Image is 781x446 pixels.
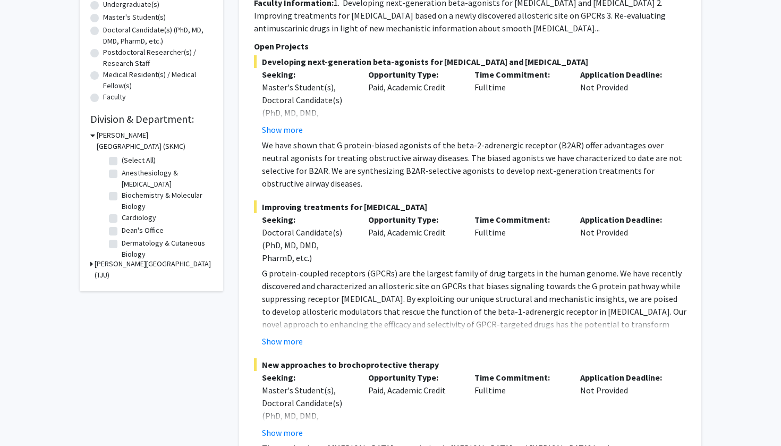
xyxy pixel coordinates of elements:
[474,213,565,226] p: Time Commitment:
[262,123,303,136] button: Show more
[103,69,213,91] label: Medical Resident(s) / Medical Fellow(s)
[466,68,573,136] div: Fulltime
[122,212,156,223] label: Cardiology
[122,225,164,236] label: Dean's Office
[466,213,573,264] div: Fulltime
[103,91,126,103] label: Faculty
[103,47,213,69] label: Postdoctoral Researcher(s) / Research Staff
[8,398,45,438] iframe: Chat
[122,238,210,260] label: Dermatology & Cutaneous Biology
[95,258,213,281] h3: [PERSON_NAME][GEOGRAPHIC_DATA] (TJU)
[580,213,670,226] p: Application Deadline:
[360,213,466,264] div: Paid, Academic Credit
[122,190,210,212] label: Biochemistry & Molecular Biology
[360,371,466,439] div: Paid, Academic Credit
[262,426,303,439] button: Show more
[368,213,459,226] p: Opportunity Type:
[368,371,459,384] p: Opportunity Type:
[262,139,686,190] p: We have shown that G protein-biased agonists of the beta-2-adrenergic receptor (B2AR) offer advan...
[97,130,213,152] h3: [PERSON_NAME][GEOGRAPHIC_DATA] (SKMC)
[262,81,352,132] div: Master's Student(s), Doctoral Candidate(s) (PhD, MD, DMD, PharmD, etc.)
[466,371,573,439] div: Fulltime
[360,68,466,136] div: Paid, Academic Credit
[254,40,686,53] p: Open Projects
[254,200,686,213] span: Improving treatments for [MEDICAL_DATA]
[572,371,678,439] div: Not Provided
[474,371,565,384] p: Time Commitment:
[262,226,352,264] div: Doctoral Candidate(s) (PhD, MD, DMD, PharmD, etc.)
[262,371,352,384] p: Seeking:
[572,213,678,264] div: Not Provided
[474,68,565,81] p: Time Commitment:
[262,213,352,226] p: Seeking:
[262,267,686,343] p: G protein-coupled receptors (GPCRs) are the largest family of drug targets in the human genome. W...
[368,68,459,81] p: Opportunity Type:
[262,335,303,348] button: Show more
[262,384,352,435] div: Master's Student(s), Doctoral Candidate(s) (PhD, MD, DMD, PharmD, etc.)
[122,155,156,166] label: (Select All)
[254,55,686,68] span: Developing next-generation beta-agonists for [MEDICAL_DATA] and [MEDICAL_DATA]
[254,358,686,371] span: New approaches to brochoprotective therapy
[262,68,352,81] p: Seeking:
[572,68,678,136] div: Not Provided
[580,68,670,81] p: Application Deadline:
[103,12,166,23] label: Master's Student(s)
[580,371,670,384] p: Application Deadline:
[103,24,213,47] label: Doctoral Candidate(s) (PhD, MD, DMD, PharmD, etc.)
[122,167,210,190] label: Anesthesiology & [MEDICAL_DATA]
[90,113,213,125] h2: Division & Department:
